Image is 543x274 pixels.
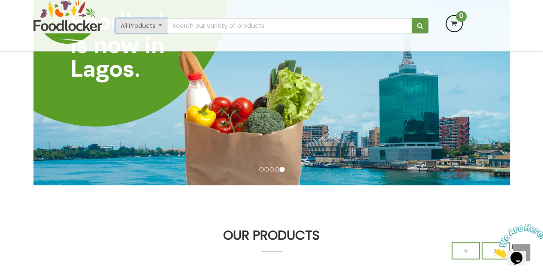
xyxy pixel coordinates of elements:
span: 1 [3,3,7,11]
h3: OUR PRODUCTS [33,228,510,242]
span: 0 [456,11,467,22]
iframe: chat widget [490,220,543,261]
input: Search our variety of products [167,18,412,33]
img: Chat attention grabber [3,3,57,37]
button: All Products [115,18,168,33]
